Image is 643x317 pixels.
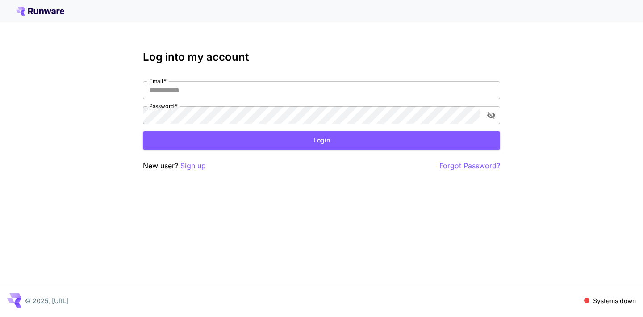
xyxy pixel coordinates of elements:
[143,51,500,63] h3: Log into my account
[180,160,206,171] button: Sign up
[149,77,167,85] label: Email
[143,160,206,171] p: New user?
[143,131,500,150] button: Login
[25,296,68,305] p: © 2025, [URL]
[593,296,636,305] p: Systems down
[439,160,500,171] button: Forgot Password?
[483,107,499,123] button: toggle password visibility
[149,102,178,110] label: Password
